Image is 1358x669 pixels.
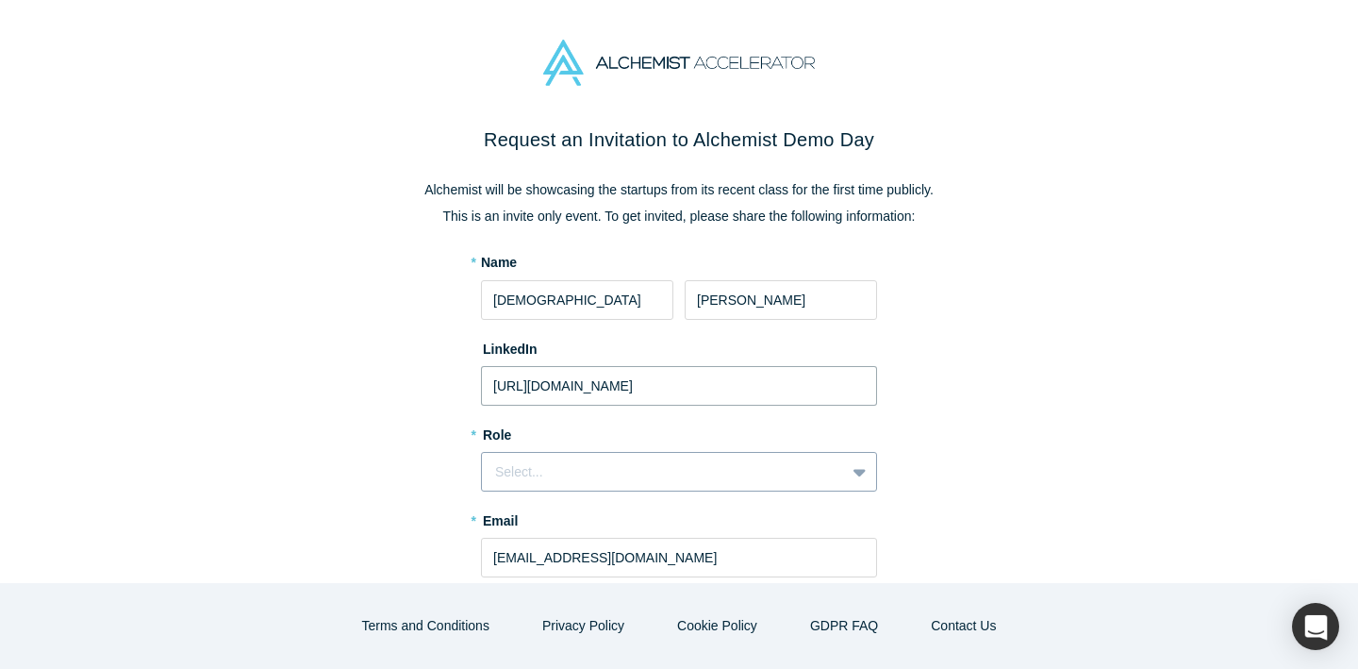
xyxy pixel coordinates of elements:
[657,610,777,643] button: Cookie Policy
[283,125,1075,154] h2: Request an Invitation to Alchemist Demo Day
[342,610,509,643] button: Terms and Conditions
[911,610,1016,643] button: Contact Us
[495,462,832,482] div: Select...
[790,610,898,643] a: GDPR FAQ
[522,610,644,643] button: Privacy Policy
[283,180,1075,200] p: Alchemist will be showcasing the startups from its recent class for the first time publicly.
[481,505,877,531] label: Email
[543,40,815,86] img: Alchemist Accelerator Logo
[481,419,877,445] label: Role
[283,207,1075,226] p: This is an invite only event. To get invited, please share the following information:
[481,280,673,320] input: First Name
[481,253,517,273] label: Name
[481,333,538,360] label: LinkedIn
[685,280,877,320] input: Last Name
